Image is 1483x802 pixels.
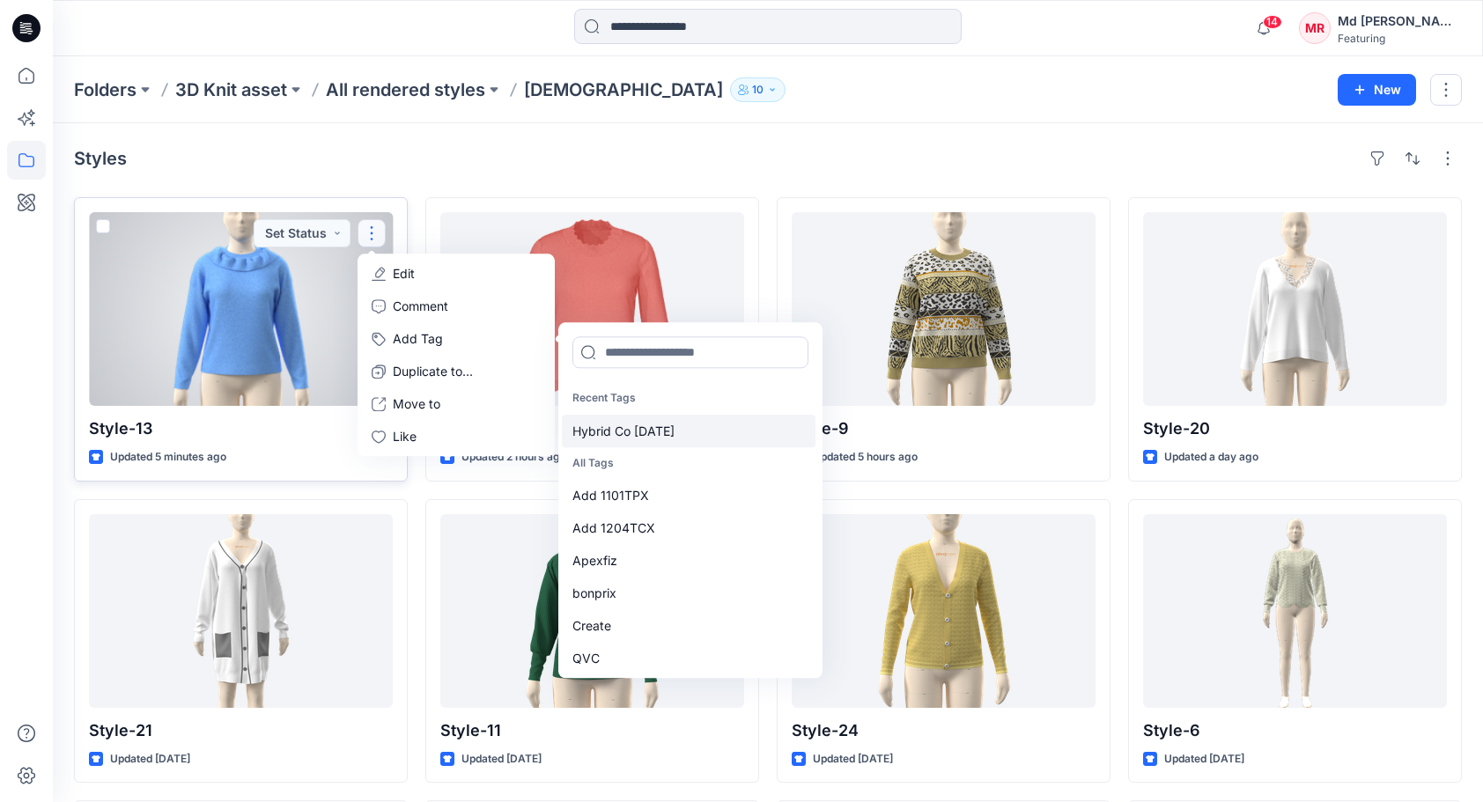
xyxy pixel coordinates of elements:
p: Edit [393,264,415,283]
p: Style-9 [792,416,1096,441]
p: Style-13 [89,416,393,441]
div: bonprix [562,577,815,609]
a: Style-13 [89,212,393,406]
p: Move to [393,394,440,413]
a: Style-24 [792,514,1096,708]
div: QVC [562,642,815,674]
p: 10 [752,80,764,99]
p: Updated 2 hours ago [461,448,566,467]
a: Style-21 [89,514,393,708]
p: Updated [DATE] [461,750,542,769]
p: Updated 5 minutes ago [110,448,226,467]
p: Style-6 [1143,718,1447,743]
a: 3D Knit asset [175,77,287,102]
a: Style-9 [792,212,1096,406]
a: Edit [361,257,551,290]
a: Style-20 [1143,212,1447,406]
p: Style-11 [440,718,744,743]
h4: Styles [74,148,127,169]
button: 10 [730,77,786,102]
p: Style-24 [792,718,1096,743]
a: Style-03 [440,212,744,406]
div: Hybrid Co [DATE] [562,415,815,447]
a: All rendered styles [326,77,485,102]
button: Add Tag [361,322,551,355]
div: Apexfiz [562,544,815,577]
p: Updated [DATE] [813,750,893,769]
div: Featuring [1338,32,1461,45]
p: Recent Tags [562,382,815,415]
div: Add 1101TPX [562,479,815,511]
a: Folders [74,77,136,102]
p: Like [393,427,417,445]
a: Style-11 [440,514,744,708]
p: Updated 5 hours ago [813,448,918,467]
p: All Tags [562,447,815,480]
button: New [1338,74,1416,106]
div: MR [1299,12,1331,44]
p: Updated [DATE] [1164,750,1244,769]
p: Updated a day ago [1164,448,1258,467]
p: Comment [393,297,448,315]
p: Updated [DATE] [110,750,190,769]
p: Duplicate to... [393,362,473,380]
span: 14 [1263,15,1282,29]
p: [DEMOGRAPHIC_DATA] [524,77,723,102]
p: Style-20 [1143,416,1447,441]
div: Create [562,609,815,642]
div: Md [PERSON_NAME][DEMOGRAPHIC_DATA] [1338,11,1461,32]
a: Style-6 [1143,514,1447,708]
div: Add 1204TCX [562,511,815,544]
p: Style-21 [89,718,393,743]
